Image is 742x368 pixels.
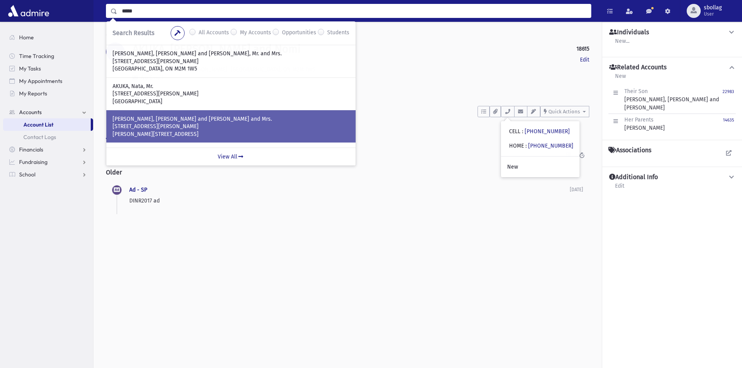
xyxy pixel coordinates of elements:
[106,117,144,139] a: Activity
[609,63,666,72] h4: Related Accounts
[106,31,134,42] nav: breadcrumb
[113,123,349,130] p: [STREET_ADDRESS][PERSON_NAME]
[723,116,734,132] a: 14635
[624,116,665,132] div: [PERSON_NAME]
[509,142,573,150] div: HOME
[106,148,356,166] a: View All
[570,187,583,192] span: [DATE]
[624,87,723,112] div: [PERSON_NAME], [PERSON_NAME] and [PERSON_NAME]
[282,28,316,38] label: Opportunities
[6,3,51,19] img: AdmirePro
[3,118,91,131] a: Account List
[609,28,649,37] h4: Individuals
[580,56,589,64] a: Edit
[609,173,658,181] h4: Additional Info
[240,28,271,38] label: My Accounts
[199,28,229,38] label: All Accounts
[113,65,349,73] p: [GEOGRAPHIC_DATA], ON M2M 1W5
[19,171,35,178] span: School
[723,87,734,112] a: 22983
[576,45,589,53] strong: 18615
[19,158,48,166] span: Fundraising
[608,173,736,181] button: Additional Info
[540,106,589,117] button: Quick Actions
[129,187,147,193] a: Ad - SP
[509,127,570,136] div: CELL
[3,131,93,143] a: Contact Logs
[113,130,349,138] p: [PERSON_NAME][STREET_ADDRESS]
[106,42,125,61] div: A
[615,37,630,51] a: New...
[501,160,580,174] a: New
[525,128,570,135] a: [PHONE_NUMBER]
[615,72,626,86] a: New
[548,109,580,114] span: Quick Actions
[113,115,349,123] p: [PERSON_NAME], [PERSON_NAME] and [PERSON_NAME] and Mrs.
[19,146,43,153] span: Financials
[113,29,154,37] span: Search Results
[3,50,93,62] a: Time Tracking
[608,63,736,72] button: Related Accounts
[3,143,93,156] a: Financials
[19,53,54,60] span: Time Tracking
[19,65,41,72] span: My Tasks
[19,109,42,116] span: Accounts
[624,88,648,95] span: Their Son
[106,162,589,182] h2: Older
[608,28,736,37] button: Individuals
[723,89,734,94] small: 22983
[113,83,349,90] p: AKUKA, Nata, Mr.
[522,128,523,135] span: :
[624,116,654,123] span: Her Parents
[704,11,722,17] span: User
[615,181,625,195] a: Edit
[3,31,93,44] a: Home
[327,28,349,38] label: Students
[113,98,349,106] p: [GEOGRAPHIC_DATA]
[23,121,53,128] span: Account List
[19,34,34,41] span: Home
[3,87,93,100] a: My Reports
[528,143,573,149] a: [PHONE_NUMBER]
[117,4,591,18] input: Search
[19,90,47,97] span: My Reports
[704,5,722,11] span: sbollag
[113,90,349,98] p: [STREET_ADDRESS][PERSON_NAME]
[3,62,93,75] a: My Tasks
[19,77,62,85] span: My Appointments
[3,168,93,181] a: School
[3,75,93,87] a: My Appointments
[129,197,570,205] p: DINR2017 ad
[113,50,349,58] p: [PERSON_NAME], [PERSON_NAME] and [PERSON_NAME], Mr. and Mrs.
[3,106,93,118] a: Accounts
[608,146,651,154] h4: Associations
[113,58,349,65] p: [STREET_ADDRESS][PERSON_NAME]
[3,156,93,168] a: Fundraising
[525,143,527,149] span: :
[23,134,56,141] span: Contact Logs
[106,32,134,39] a: Accounts
[723,118,734,123] small: 14635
